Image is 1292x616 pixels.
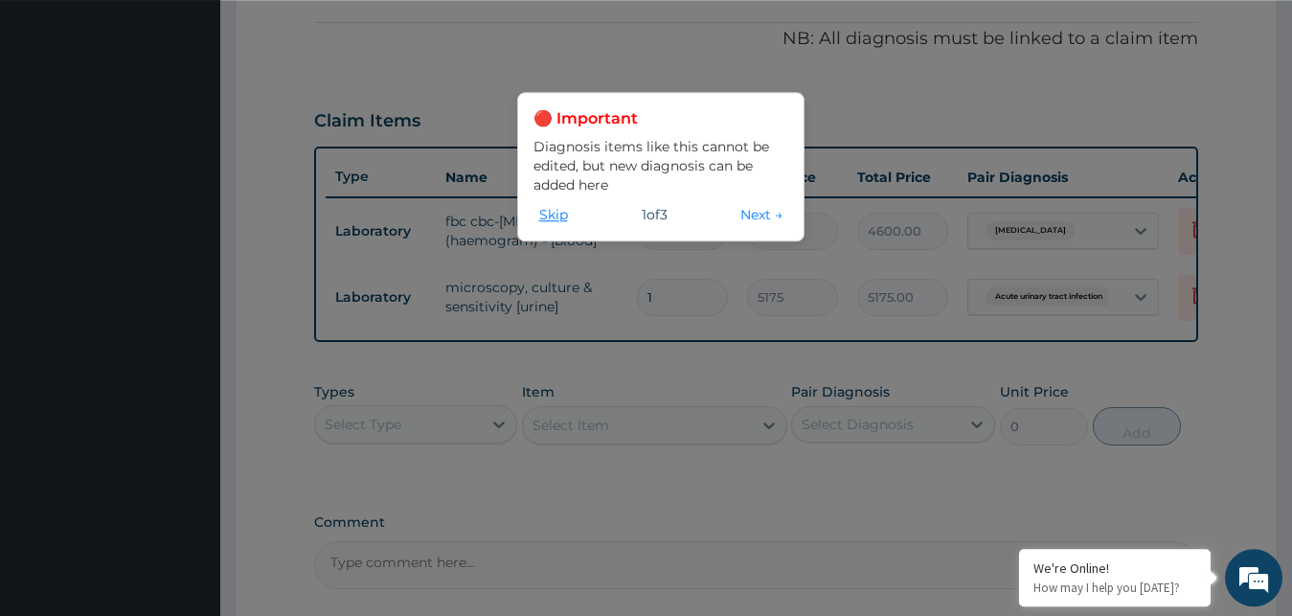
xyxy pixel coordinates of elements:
img: d_794563401_company_1708531726252_794563401 [35,96,78,144]
h3: 🔴 Important [533,108,788,129]
div: Minimize live chat window [314,10,360,56]
textarea: Type your message and hit 'Enter' [10,412,365,479]
div: Chat with us now [100,107,322,132]
p: Diagnosis items like this cannot be edited, but new diagnosis can be added here [533,137,788,194]
p: How may I help you today? [1033,580,1196,596]
button: Next → [735,204,788,225]
span: We're online! [111,186,264,379]
button: Skip [533,204,574,225]
span: 1 of 3 [642,205,668,224]
div: We're Online! [1033,559,1196,577]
